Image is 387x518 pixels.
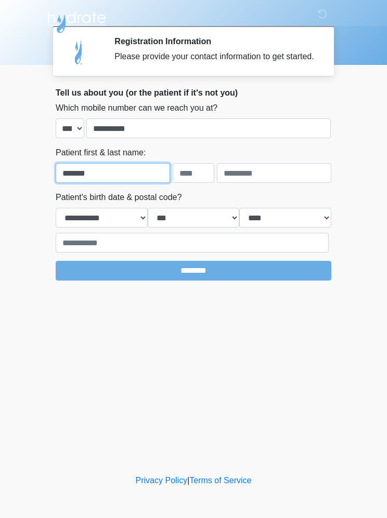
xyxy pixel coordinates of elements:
img: Agent Avatar [63,36,95,68]
img: Hydrate IV Bar - Flagstaff Logo [45,8,108,34]
label: Patient's birth date & postal code? [56,191,182,204]
a: Privacy Policy [136,476,188,485]
label: Patient first & last name: [56,147,146,159]
h2: Tell us about you (or the patient if it's not you) [56,88,331,98]
label: Which mobile number can we reach you at? [56,102,217,114]
a: Terms of Service [189,476,251,485]
a: | [187,476,189,485]
div: Please provide your contact information to get started. [114,50,316,63]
